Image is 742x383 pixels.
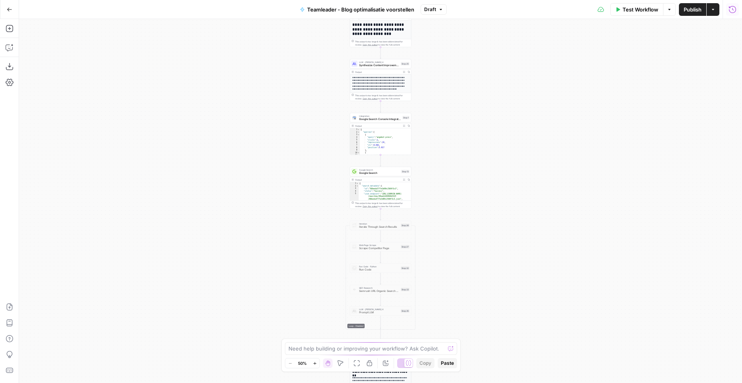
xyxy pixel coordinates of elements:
div: 11 [350,154,360,157]
div: 5 [350,192,359,200]
span: Teamleader - Blog optimalisatie voorstellen [307,6,414,13]
div: Output [355,124,400,128]
div: Step 1 [402,116,409,120]
div: 8 [350,147,360,149]
button: Teamleader - Blog optimalisatie voorstellen [295,3,419,16]
span: Google Search [359,171,400,175]
span: SEO Research [359,286,399,290]
g: Edge from step_27 to step_32 [380,252,381,263]
span: Semrush URL Organic Search Keywords [359,289,399,293]
span: Toggle code folding, rows 1 through 452 [358,128,360,131]
span: Copy the output [363,205,378,208]
g: Edge from step_1 to step_13 [380,155,381,166]
img: ey5lt04xp3nqzrimtu8q5fsyor3u [352,288,356,292]
div: Step 13 [401,170,409,173]
span: Iterate Through Search Results [359,225,399,229]
div: 1 [350,182,359,185]
g: Edge from step_24 to step_25 [380,47,381,59]
span: Toggle code folding, rows 10 through 16 [358,152,360,154]
g: Edge from step_33 to step_35 [380,294,381,306]
div: Step 32 [401,267,409,270]
span: Publish [684,6,702,13]
span: Scrape Competitor Page [359,246,399,250]
span: LLM · [PERSON_NAME] 4 [359,308,399,311]
span: Draft [424,6,436,13]
div: 1 [350,128,360,131]
span: Integration [359,114,401,118]
span: 50% [298,360,307,366]
div: 4 [350,136,360,139]
div: LLM · [PERSON_NAME] 4Prompt LLMStep 35 [350,306,411,316]
div: This output is too large & has been abbreviated for review. to view the full content. [355,94,409,100]
span: Copy the output [363,44,378,46]
g: Edge from step_26-iteration-end to step_15 [380,328,381,344]
button: Copy [416,358,434,368]
g: Edge from step_32 to step_33 [380,273,381,284]
button: Paste [438,358,457,368]
img: google-search-console.svg [352,116,356,120]
span: Copy the output [363,97,378,100]
span: LLM · [PERSON_NAME] 4 [359,61,399,64]
div: Loop - DisabledIterationIterate Through Search ResultsStep 26 [350,221,411,230]
div: Run Code · PythonRun CodeStep 32 [350,263,411,273]
div: Step 25 [401,62,409,66]
div: 7 [350,144,360,147]
div: 10 [350,152,360,154]
div: Step 35 [401,309,409,313]
div: Google SearchGoogle SearchStep 13Output{ "search_metadata":{ "id":"68beda3777e3d90c2569f3c3", "st... [350,167,411,209]
div: 2 [350,131,360,134]
div: 9 [350,149,360,152]
g: Edge from step_25 to step_1 [380,101,381,112]
span: Google Search [359,168,400,171]
span: Web Page Scrape [359,244,399,247]
span: Run Code · Python [359,265,399,268]
button: Test Workflow [610,3,663,16]
span: Iteration [359,222,399,225]
span: Google Search Console Integration [359,117,401,121]
span: Toggle code folding, rows 2 through 451 [358,131,360,134]
span: Toggle code folding, rows 3 through 9 [358,133,360,136]
g: Edge from step_13 to step_26 [380,209,381,220]
div: This output is too large & has been abbreviated for review. to view the full content. [355,202,409,208]
span: Run Code [359,268,399,272]
div: 4 [350,190,359,193]
span: Paste [441,360,454,367]
div: SEO ResearchSemrush URL Organic Search KeywordsStep 33 [350,285,411,294]
g: Edge from step_26 to step_27 [380,230,381,242]
span: Toggle code folding, rows 1 through 43 [356,182,359,185]
div: Step 33 [401,288,409,292]
span: Copy [419,360,431,367]
span: Prompt LLM [359,311,399,314]
button: Draft [421,4,447,15]
div: 3 [350,133,360,136]
div: Step 27 [401,245,409,249]
button: Publish [679,3,706,16]
div: Output [355,178,400,181]
div: 2 [350,185,359,188]
div: Step 26 [401,224,409,227]
div: 3 [350,187,359,190]
span: Toggle code folding, rows 2 through 12 [356,185,359,188]
div: IntegrationGoogle Search Console IntegrationStep 1Output{ "queries":[ { "query":"angebot preis", ... [350,113,411,155]
span: Test Workflow [623,6,658,13]
div: This output is too large & has been abbreviated for review. to view the full content. [355,40,409,46]
div: Web Page ScrapeScrape Competitor PageStep 27 [350,242,411,252]
span: Synthesize Content Improvements [359,63,399,67]
div: Output [355,71,400,74]
div: 5 [350,139,360,141]
div: 6 [350,141,360,144]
